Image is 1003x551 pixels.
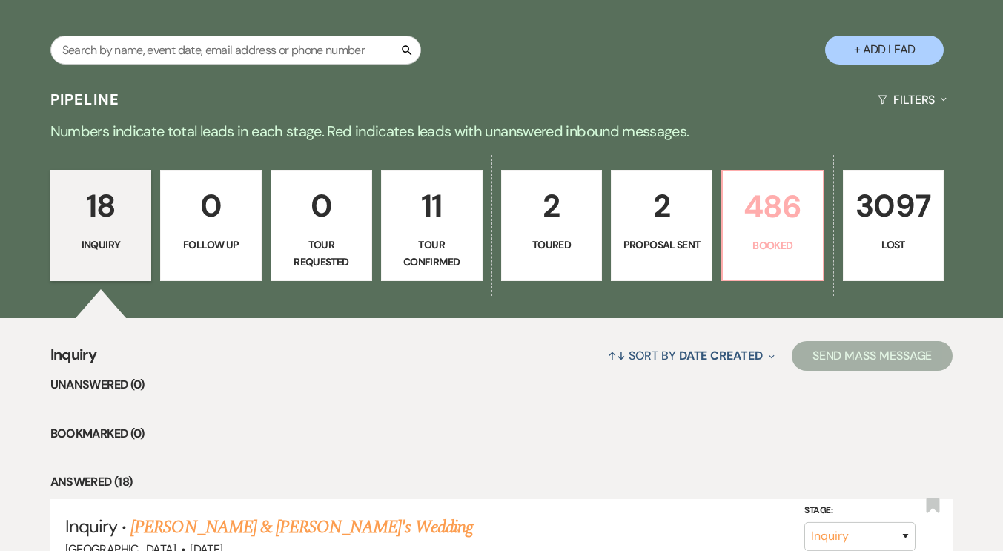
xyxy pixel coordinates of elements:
p: 2 [511,181,593,231]
button: + Add Lead [825,36,944,65]
p: Tour Requested [280,237,363,270]
li: Unanswered (0) [50,375,953,395]
a: 18Inquiry [50,170,152,281]
a: 3097Lost [843,170,944,281]
p: 486 [732,182,814,231]
span: ↑↓ [608,348,626,363]
a: [PERSON_NAME] & [PERSON_NAME]'s Wedding [130,514,473,541]
li: Answered (18) [50,472,953,492]
p: Booked [732,237,814,254]
a: 0Follow Up [160,170,262,281]
p: 3097 [853,181,935,231]
h3: Pipeline [50,89,120,110]
p: 0 [170,181,252,231]
input: Search by name, event date, email address or phone number [50,36,421,65]
span: Date Created [679,348,763,363]
a: 486Booked [721,170,824,281]
p: Lost [853,237,935,253]
label: Stage: [804,503,916,519]
button: Send Mass Message [792,341,953,371]
p: Follow Up [170,237,252,253]
p: 2 [620,181,703,231]
p: 0 [280,181,363,231]
p: Tour Confirmed [391,237,473,270]
p: Toured [511,237,593,253]
button: Filters [872,80,953,119]
a: 2Proposal Sent [611,170,712,281]
p: Proposal Sent [620,237,703,253]
span: Inquiry [50,343,97,375]
button: Sort By Date Created [602,336,780,375]
p: 11 [391,181,473,231]
p: 18 [60,181,142,231]
li: Bookmarked (0) [50,424,953,443]
a: 11Tour Confirmed [381,170,483,281]
a: 2Toured [501,170,603,281]
p: Inquiry [60,237,142,253]
a: 0Tour Requested [271,170,372,281]
span: Inquiry [65,515,117,538]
